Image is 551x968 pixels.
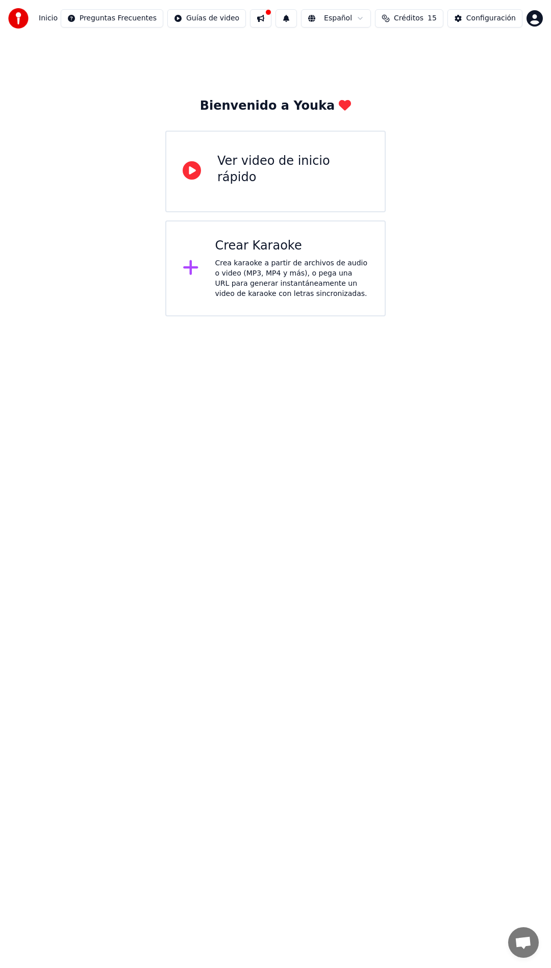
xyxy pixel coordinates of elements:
[394,13,423,23] span: Créditos
[215,238,369,254] div: Crear Karaoke
[39,13,58,23] span: Inicio
[428,13,437,23] span: 15
[508,927,539,958] div: Chat abierto
[447,9,522,28] button: Configuración
[375,9,443,28] button: Créditos15
[217,153,368,186] div: Ver video de inicio rápido
[8,8,29,29] img: youka
[215,258,369,299] div: Crea karaoke a partir de archivos de audio o video (MP3, MP4 y más), o pega una URL para generar ...
[61,9,163,28] button: Preguntas Frecuentes
[200,98,352,114] div: Bienvenido a Youka
[167,9,246,28] button: Guías de video
[39,13,58,23] nav: breadcrumb
[466,13,516,23] div: Configuración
